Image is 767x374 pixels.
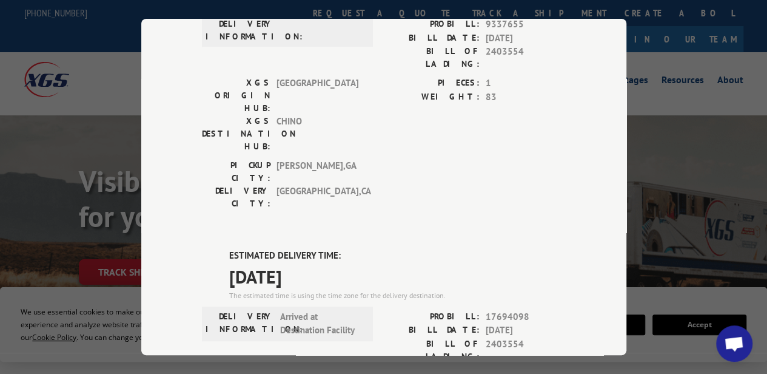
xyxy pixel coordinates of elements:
[384,45,480,70] label: BILL OF LADING:
[206,310,274,337] label: DELIVERY INFORMATION:
[229,262,566,290] span: [DATE]
[202,185,270,210] label: DELIVERY CITY:
[486,310,566,324] span: 17694098
[202,159,270,185] label: PICKUP CITY:
[486,18,566,32] span: 9337655
[486,90,566,104] span: 83
[384,90,480,104] label: WEIGHT:
[202,76,270,115] label: XGS ORIGIN HUB:
[229,249,566,263] label: ESTIMATED DELIVERY TIME:
[276,159,358,185] span: [PERSON_NAME] , GA
[486,324,566,338] span: [DATE]
[276,185,358,210] span: [GEOGRAPHIC_DATA] , CA
[486,76,566,90] span: 1
[202,115,270,153] label: XGS DESTINATION HUB:
[276,76,358,115] span: [GEOGRAPHIC_DATA]
[486,337,566,362] span: 2403554
[486,31,566,45] span: [DATE]
[384,324,480,338] label: BILL DATE:
[716,325,752,362] div: Open chat
[276,115,358,153] span: CHINO
[384,337,480,362] label: BILL OF LADING:
[229,290,566,301] div: The estimated time is using the time zone for the delivery destination.
[486,45,566,70] span: 2403554
[384,18,480,32] label: PROBILL:
[384,76,480,90] label: PIECES:
[206,18,274,43] label: DELIVERY INFORMATION:
[384,31,480,45] label: BILL DATE:
[280,310,362,337] span: Arrived at Destination Facility
[384,310,480,324] label: PROBILL:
